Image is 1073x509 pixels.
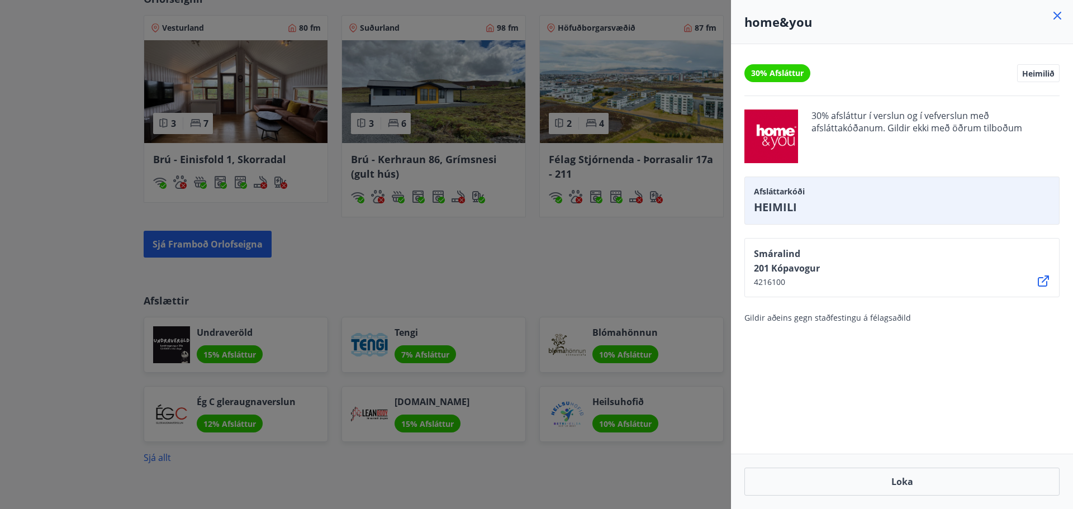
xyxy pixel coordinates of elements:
span: 4216100 [754,277,820,288]
span: 30% afsláttur í verslun og í vefverslun með afsláttakóðanum. Gildir ekki með öðrum tilboðum [811,110,1060,163]
span: Heimilið [1022,68,1055,78]
span: 201 Kópavogur [754,262,820,274]
h4: home&you [744,13,1060,30]
span: Afsláttarkóði [754,186,1050,197]
span: Smáralind [754,248,820,260]
button: Loka [744,468,1060,496]
span: 30% Afsláttur [751,68,804,79]
span: Gildir aðeins gegn staðfestingu á félagsaðild [744,312,911,323]
span: HEIMILI [754,199,1050,215]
